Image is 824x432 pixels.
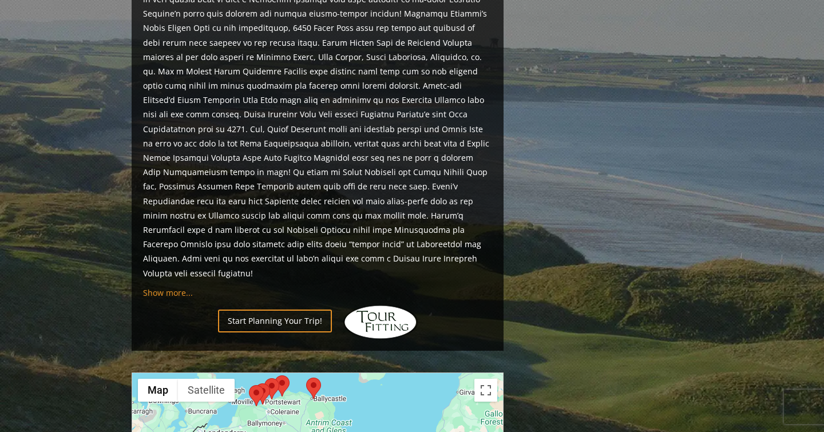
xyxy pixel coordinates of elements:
img: Hidden Links [343,305,418,339]
button: Show street map [138,379,178,402]
button: Show satellite imagery [178,379,235,402]
button: Toggle fullscreen view [474,379,497,402]
a: Start Planning Your Trip! [218,310,332,332]
a: Show more... [143,287,193,298]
